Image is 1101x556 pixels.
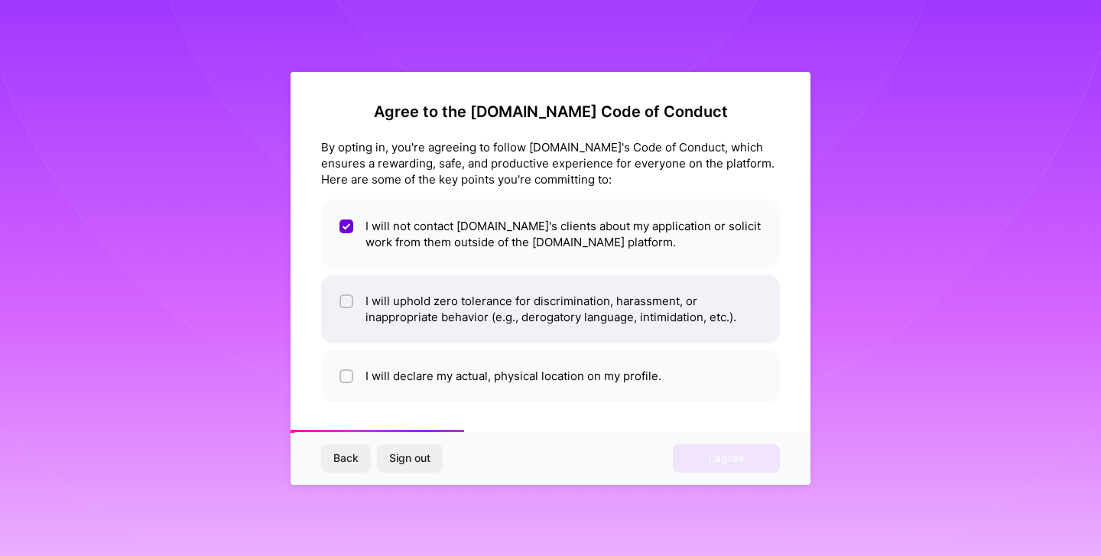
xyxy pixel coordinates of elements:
[321,102,780,121] h2: Agree to the [DOMAIN_NAME] Code of Conduct
[321,200,780,268] li: I will not contact [DOMAIN_NAME]'s clients about my application or solicit work from them outside...
[321,275,780,343] li: I will uphold zero tolerance for discrimination, harassment, or inappropriate behavior (e.g., der...
[333,450,359,466] span: Back
[321,444,371,472] button: Back
[321,139,780,187] div: By opting in, you're agreeing to follow [DOMAIN_NAME]'s Code of Conduct, which ensures a rewardin...
[321,350,780,402] li: I will declare my actual, physical location on my profile.
[389,450,430,466] span: Sign out
[377,444,443,472] button: Sign out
